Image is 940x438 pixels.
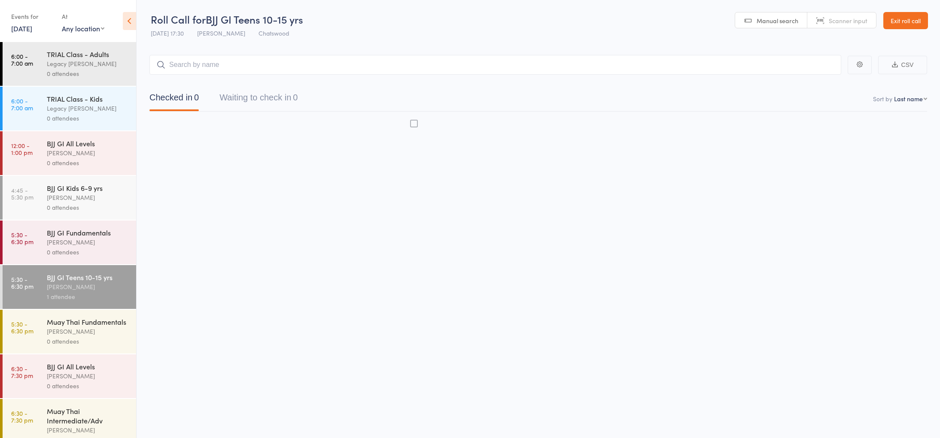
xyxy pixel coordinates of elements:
[47,292,129,302] div: 1 attendee
[11,365,33,379] time: 6:30 - 7:30 pm
[47,183,129,193] div: BJJ GI Kids 6-9 yrs
[3,42,136,86] a: 6:00 -7:00 amTRIAL Class - AdultsLegacy [PERSON_NAME]0 attendees
[3,87,136,130] a: 6:00 -7:00 amTRIAL Class - KidsLegacy [PERSON_NAME]0 attendees
[206,12,303,26] span: BJJ GI Teens 10-15 yrs
[11,320,33,334] time: 5:30 - 6:30 pm
[47,406,129,425] div: Muay Thai Intermediate/Adv
[47,362,129,371] div: BJJ GI All Levels
[47,371,129,381] div: [PERSON_NAME]
[47,228,129,237] div: BJJ GI Fundamentals
[47,139,129,148] div: BJJ GI All Levels
[873,94,892,103] label: Sort by
[47,237,129,247] div: [PERSON_NAME]
[197,29,245,37] span: [PERSON_NAME]
[47,282,129,292] div: [PERSON_NAME]
[151,29,184,37] span: [DATE] 17:30
[62,24,104,33] div: Any location
[47,148,129,158] div: [PERSON_NAME]
[11,142,33,156] time: 12:00 - 1:00 pm
[11,410,33,423] time: 6:30 - 7:30 pm
[11,231,33,245] time: 5:30 - 6:30 pm
[757,16,798,25] span: Manual search
[293,93,298,102] div: 0
[47,381,129,391] div: 0 attendees
[3,310,136,353] a: 5:30 -6:30 pmMuay Thai Fundamentals[PERSON_NAME]0 attendees
[829,16,867,25] span: Scanner input
[878,56,927,74] button: CSV
[47,49,129,59] div: TRIAL Class - Adults
[47,59,129,69] div: Legacy [PERSON_NAME]
[47,336,129,346] div: 0 attendees
[3,265,136,309] a: 5:30 -6:30 pmBJJ GI Teens 10-15 yrs[PERSON_NAME]1 attendee
[3,354,136,398] a: 6:30 -7:30 pmBJJ GI All Levels[PERSON_NAME]0 attendees
[3,176,136,220] a: 4:45 -5:30 pmBJJ GI Kids 6-9 yrs[PERSON_NAME]0 attendees
[259,29,289,37] span: Chatswood
[11,53,33,66] time: 6:00 - 7:00 am
[883,12,928,29] a: Exit roll call
[47,69,129,79] div: 0 attendees
[3,221,136,264] a: 5:30 -6:30 pmBJJ GI Fundamentals[PERSON_NAME]0 attendees
[151,12,206,26] span: Roll Call for
[47,193,129,202] div: [PERSON_NAME]
[894,94,923,103] div: Last name
[47,247,129,257] div: 0 attendees
[47,272,129,282] div: BJJ GI Teens 10-15 yrs
[47,113,129,123] div: 0 attendees
[47,425,129,435] div: [PERSON_NAME]
[47,158,129,168] div: 0 attendees
[194,93,199,102] div: 0
[11,187,33,200] time: 4:45 - 5:30 pm
[11,9,53,24] div: Events for
[47,94,129,103] div: TRIAL Class - Kids
[47,326,129,336] div: [PERSON_NAME]
[219,88,298,111] button: Waiting to check in0
[47,103,129,113] div: Legacy [PERSON_NAME]
[149,55,841,75] input: Search by name
[149,88,199,111] button: Checked in0
[62,9,104,24] div: At
[47,202,129,212] div: 0 attendees
[11,276,33,290] time: 5:30 - 6:30 pm
[11,24,32,33] a: [DATE]
[3,131,136,175] a: 12:00 -1:00 pmBJJ GI All Levels[PERSON_NAME]0 attendees
[11,97,33,111] time: 6:00 - 7:00 am
[47,317,129,326] div: Muay Thai Fundamentals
